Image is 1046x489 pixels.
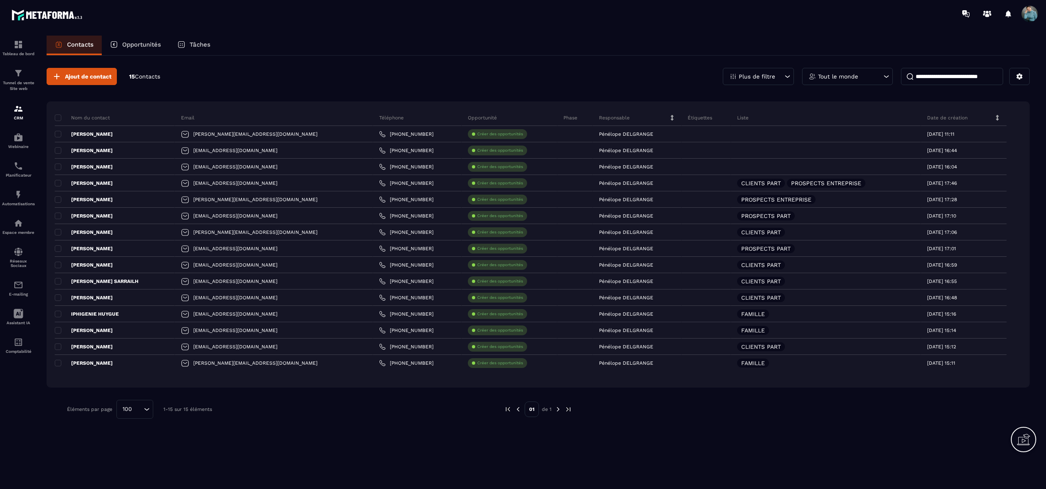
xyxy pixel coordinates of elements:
a: [PHONE_NUMBER] [379,196,434,203]
p: [PERSON_NAME] [55,294,113,301]
p: Pénélope DELGRANGE [599,278,653,284]
img: next [565,406,572,413]
p: [DATE] 15:16 [927,311,956,317]
img: prev [504,406,512,413]
p: PROSPECTS ENTREPRISE [741,197,811,202]
a: [PHONE_NUMBER] [379,164,434,170]
p: [PERSON_NAME] [55,262,113,268]
p: PROSPECTS PART [741,213,791,219]
p: Créer des opportunités [477,229,523,235]
div: Search for option [116,400,153,419]
p: Créer des opportunités [477,164,523,170]
a: [PHONE_NUMBER] [379,327,434,334]
p: CLIENTS PART [741,180,781,186]
p: 1-15 sur 15 éléments [163,406,212,412]
p: [PERSON_NAME] [55,196,113,203]
p: [DATE] 16:48 [927,295,957,301]
p: [DATE] 15:12 [927,344,956,350]
p: Pénélope DELGRANGE [599,344,653,350]
p: Pénélope DELGRANGE [599,262,653,268]
a: Opportunités [102,36,169,55]
p: PROSPECTS PART [741,246,791,251]
a: [PHONE_NUMBER] [379,147,434,154]
p: Tout le monde [818,74,858,79]
a: [PHONE_NUMBER] [379,229,434,236]
p: Pénélope DELGRANGE [599,197,653,202]
p: E-mailing [2,292,35,296]
a: accountantaccountantComptabilité [2,331,35,360]
p: Tableau de bord [2,52,35,56]
p: Planificateur [2,173,35,177]
span: Ajout de contact [65,72,112,81]
p: Email [181,114,194,121]
p: Réseaux Sociaux [2,259,35,268]
p: de 1 [542,406,552,413]
span: 100 [120,405,135,414]
p: [DATE] 15:11 [927,360,955,366]
p: [DATE] 17:06 [927,229,957,235]
img: next [554,406,562,413]
p: Tunnel de vente Site web [2,80,35,92]
img: formation [13,40,23,49]
p: Créer des opportunités [477,262,523,268]
p: Créer des opportunités [477,148,523,153]
p: Pénélope DELGRANGE [599,295,653,301]
p: Créer des opportunités [477,213,523,219]
p: Assistant IA [2,321,35,325]
a: [PHONE_NUMBER] [379,180,434,186]
a: [PHONE_NUMBER] [379,278,434,285]
p: Créer des opportunités [477,197,523,202]
a: formationformationTunnel de vente Site web [2,62,35,98]
p: CRM [2,116,35,120]
a: [PHONE_NUMBER] [379,245,434,252]
a: formationformationCRM [2,98,35,126]
a: Assistant IA [2,303,35,331]
p: Nom du contact [55,114,110,121]
button: Ajout de contact [47,68,117,85]
p: Espace membre [2,230,35,235]
p: [PERSON_NAME] [55,213,113,219]
p: [PERSON_NAME] [55,180,113,186]
p: [DATE] 17:46 [927,180,957,186]
a: social-networksocial-networkRéseaux Sociaux [2,241,35,274]
p: Créer des opportunités [477,295,523,301]
p: Créer des opportunités [477,311,523,317]
p: [PERSON_NAME] [55,131,113,137]
img: automations [13,190,23,200]
a: automationsautomationsWebinaire [2,126,35,155]
img: email [13,280,23,290]
p: Webinaire [2,144,35,149]
p: PROSPECTS ENTREPRISE [791,180,861,186]
p: CLIENTS PART [741,262,781,268]
img: formation [13,68,23,78]
p: [DATE] 11:11 [927,131,954,137]
p: Plus de filtre [739,74,775,79]
a: automationsautomationsAutomatisations [2,184,35,212]
p: Pénélope DELGRANGE [599,148,653,153]
p: Créer des opportunités [477,131,523,137]
span: Contacts [135,73,160,80]
p: Contacts [67,41,94,48]
p: [PERSON_NAME] [55,229,113,236]
p: CLIENTS PART [741,278,781,284]
p: [DATE] 16:04 [927,164,957,170]
p: Pénélope DELGRANGE [599,229,653,235]
p: Opportunités [122,41,161,48]
p: Étiquettes [688,114,712,121]
p: CLIENTS PART [741,344,781,350]
p: Éléments par page [67,406,112,412]
p: [DATE] 17:28 [927,197,957,202]
p: CLIENTS PART [741,229,781,235]
a: automationsautomationsEspace membre [2,212,35,241]
a: formationformationTableau de bord [2,34,35,62]
p: Pénélope DELGRANGE [599,327,653,333]
p: [PERSON_NAME] [55,245,113,252]
p: [PERSON_NAME] SARRAILH [55,278,139,285]
p: [DATE] 17:10 [927,213,956,219]
p: Pénélope DELGRANGE [599,311,653,317]
p: [PERSON_NAME] [55,343,113,350]
p: Créer des opportunités [477,344,523,350]
img: logo [11,7,85,22]
p: [PERSON_NAME] [55,164,113,170]
p: Créer des opportunités [477,246,523,251]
